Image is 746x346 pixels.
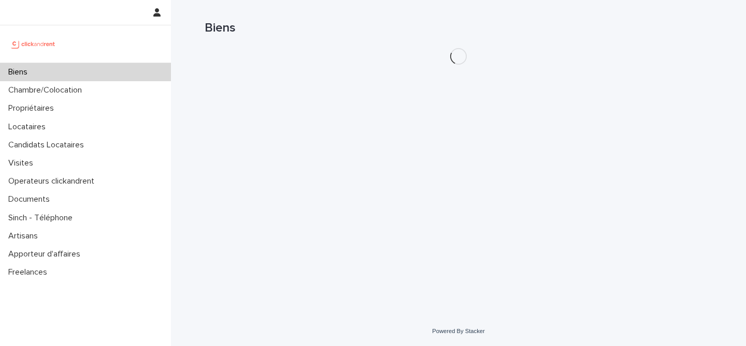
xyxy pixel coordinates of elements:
[4,103,62,113] p: Propriétaires
[4,249,89,259] p: Apporteur d'affaires
[4,194,58,204] p: Documents
[8,34,59,54] img: UCB0brd3T0yccxBKYDjQ
[4,85,90,95] p: Chambre/Colocation
[4,176,103,186] p: Operateurs clickandrent
[4,140,92,150] p: Candidats Locataires
[432,328,484,334] a: Powered By Stacker
[4,158,41,168] p: Visites
[4,67,36,77] p: Biens
[4,213,81,223] p: Sinch - Téléphone
[4,267,55,277] p: Freelances
[4,231,46,241] p: Artisans
[4,122,54,132] p: Locataires
[205,21,712,36] h1: Biens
